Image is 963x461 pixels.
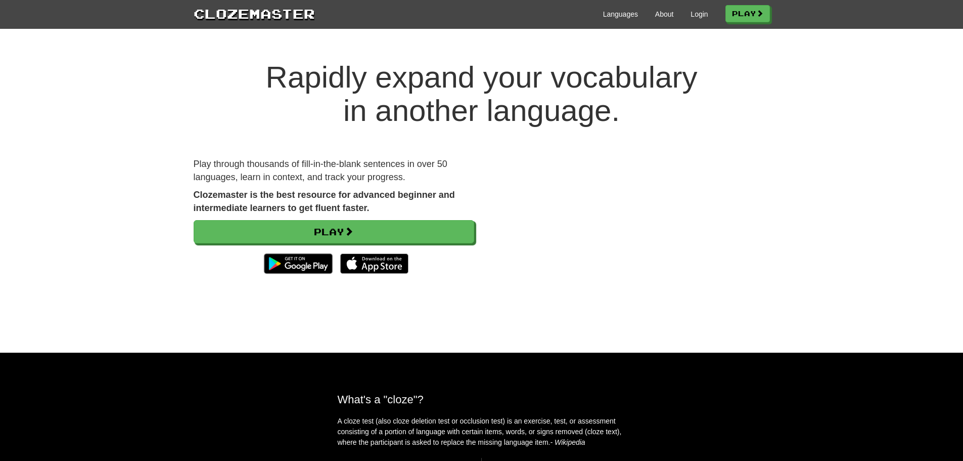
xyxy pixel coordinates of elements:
[691,9,708,19] a: Login
[338,416,626,448] p: A cloze test (also cloze deletion test or occlusion test) is an exercise, test, or assessment con...
[655,9,674,19] a: About
[338,393,626,406] h2: What's a "cloze"?
[340,254,408,274] img: Download_on_the_App_Store_Badge_US-UK_135x40-25178aeef6eb6b83b96f5f2d004eda3bffbb37122de64afbaef7...
[259,248,337,279] img: Get it on Google Play
[194,4,315,23] a: Clozemaster
[194,190,455,213] strong: Clozemaster is the best resource for advanced beginner and intermediate learners to get fluent fa...
[194,220,474,243] a: Play
[194,158,474,184] p: Play through thousands of fill-in-the-blank sentences in over 50 languages, learn in context, and...
[551,438,585,446] em: - Wikipedia
[725,5,770,22] a: Play
[603,9,638,19] a: Languages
